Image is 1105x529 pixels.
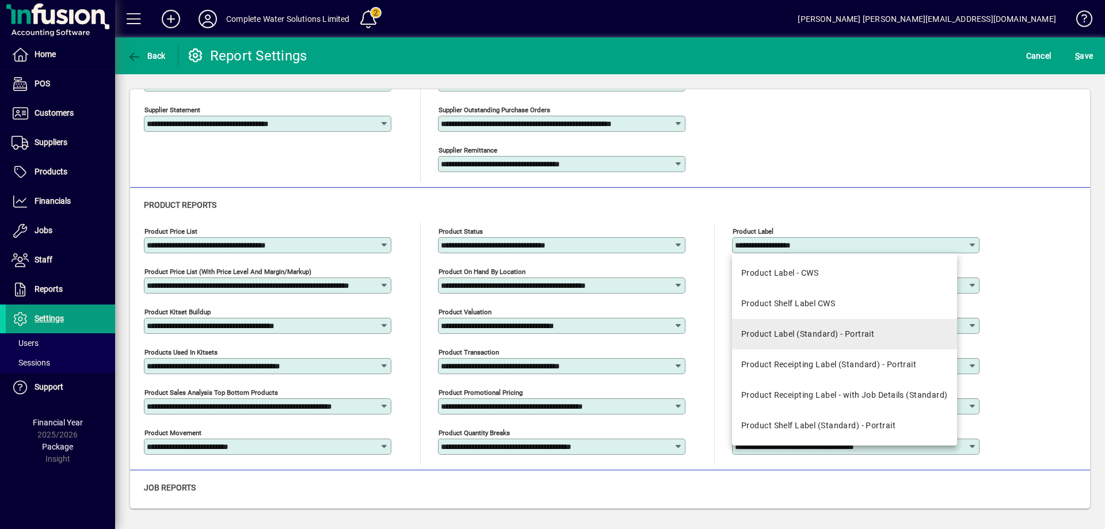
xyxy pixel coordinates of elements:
mat-option: Product Label - CWS [732,258,957,288]
span: Support [35,382,63,391]
mat-option: Product Shelf Label CWS [732,288,957,319]
span: Financials [35,196,71,205]
mat-label: Product kitset buildup [144,308,211,316]
a: Support [6,373,115,402]
a: Home [6,40,115,69]
mat-label: Products used in Kitsets [144,348,218,356]
mat-label: Product label [733,227,773,235]
app-page-header-button: Back [115,45,178,66]
span: Home [35,50,56,59]
button: Add [153,9,189,29]
div: Product Label (Standard) - Portrait [741,328,874,340]
span: Cancel [1026,47,1051,65]
a: Financials [6,187,115,216]
span: Suppliers [35,138,67,147]
button: Cancel [1023,45,1054,66]
div: Complete Water Solutions Limited [226,10,350,28]
span: Staff [35,255,52,264]
mat-label: Supplier remittance [439,146,497,154]
mat-label: Product valuation [439,308,491,316]
a: Users [6,333,115,353]
span: ave [1075,47,1093,65]
mat-label: Product Price List (with Price Level and Margin/Markup) [144,268,311,276]
span: Settings [35,314,64,323]
mat-label: Supplier outstanding purchase orders [439,106,550,114]
a: POS [6,70,115,98]
span: Users [12,338,39,348]
div: Product Label - CWS [741,267,818,279]
span: POS [35,79,50,88]
mat-label: Supplier statement [144,106,200,114]
a: Staff [6,246,115,275]
span: Products [35,167,67,176]
div: Product Receipting Label - with Job Details (Standard) [741,389,948,401]
mat-option: Product Shelf Label (Standard) - Portrait [732,410,957,441]
span: Sessions [12,358,50,367]
div: [PERSON_NAME] [PERSON_NAME][EMAIL_ADDRESS][DOMAIN_NAME] [798,10,1056,28]
a: Suppliers [6,128,115,157]
mat-label: Product price list [144,227,197,235]
div: Product Shelf Label CWS [741,298,835,310]
a: Customers [6,99,115,128]
mat-option: Product Receipting Label - with Job Details (Standard) [732,380,957,410]
div: Product Receipting Label (Standard) - Portrait [741,359,916,371]
mat-label: Product Sales Analysis Top Bottom Products [144,389,278,397]
mat-label: Product Promotional Pricing [439,389,523,397]
a: Reports [6,275,115,304]
mat-option: Product Receipting Label (Standard) - Portrait [732,349,957,380]
a: Jobs [6,216,115,245]
mat-label: Product transaction [439,348,499,356]
mat-option: Product Label (Standard) - Portrait [732,319,957,349]
mat-label: Product Movement [144,429,201,437]
div: Report Settings [187,47,307,65]
div: Product Shelf Label (Standard) - Portrait [741,420,896,432]
span: Jobs [35,226,52,235]
mat-label: Product on hand by location [439,268,525,276]
a: Products [6,158,115,187]
button: Profile [189,9,226,29]
span: Back [127,51,166,60]
button: Back [124,45,169,66]
mat-label: Product Quantity Breaks [439,429,510,437]
a: Sessions [6,353,115,372]
span: Financial Year [33,418,83,427]
a: Knowledge Base [1068,2,1091,40]
span: Product reports [144,200,216,210]
span: Reports [35,284,63,294]
span: Customers [35,108,74,117]
span: Job reports [144,483,196,492]
mat-label: Product status [439,227,483,235]
span: S [1075,51,1080,60]
span: Package [42,442,73,451]
button: Save [1072,45,1096,66]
